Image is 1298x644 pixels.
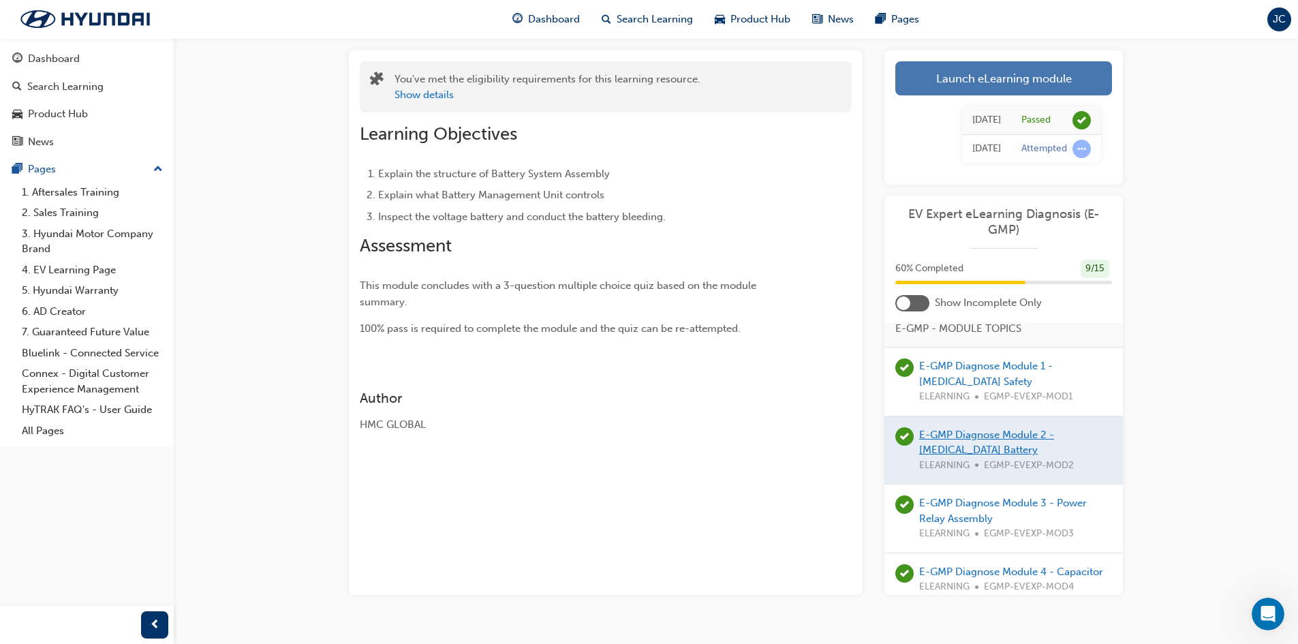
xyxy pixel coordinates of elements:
div: Search Learning [27,79,104,95]
a: Product Hub [5,102,168,127]
span: ELEARNING [919,579,970,595]
span: learningRecordVerb_PASS-icon [895,358,914,377]
button: Pages [5,157,168,182]
a: Launch eLearning module [895,61,1112,95]
div: Tue Jul 22 2025 21:00:08 GMT+1000 (Australian Eastern Standard Time) [972,141,1001,157]
span: EGMP-EVEXP-MOD1 [984,389,1073,405]
a: car-iconProduct Hub [704,5,801,33]
iframe: Intercom live chat [1252,598,1284,630]
div: Tue Jul 22 2025 21:28:27 GMT+1000 (Australian Eastern Standard Time) [972,112,1001,128]
span: search-icon [602,11,611,28]
span: ELEARNING [919,526,970,542]
a: Connex - Digital Customer Experience Management [16,363,168,399]
span: Explain what Battery Management Unit controls [378,189,604,201]
span: E-GMP - MODULE TOPICS [895,321,1021,337]
span: news-icon [12,136,22,149]
img: Trak [7,5,164,33]
span: Assessment [360,235,452,256]
span: learningRecordVerb_ATTEMPT-icon [1072,140,1091,158]
a: E-GMP Diagnose Module 4 - Capacitor [919,566,1103,578]
span: learningRecordVerb_PASS-icon [895,564,914,583]
div: News [28,134,54,150]
span: pages-icon [12,164,22,176]
a: 7. Guaranteed Future Value [16,322,168,343]
h3: Author [360,390,803,406]
div: Passed [1021,114,1051,127]
a: 2. Sales Training [16,202,168,224]
span: car-icon [12,108,22,121]
a: 6. AD Creator [16,301,168,322]
span: learningRecordVerb_PASS-icon [895,427,914,446]
a: Bluelink - Connected Service [16,343,168,364]
a: 5. Hyundai Warranty [16,280,168,301]
div: 9 / 15 [1081,260,1109,278]
a: pages-iconPages [865,5,930,33]
span: News [828,12,854,27]
span: prev-icon [150,617,160,634]
span: EGMP-EVEXP-MOD4 [984,579,1074,595]
a: News [5,129,168,155]
span: pages-icon [876,11,886,28]
a: Search Learning [5,74,168,99]
span: learningRecordVerb_PASS-icon [1072,111,1091,129]
span: Explain the structure of Battery System Assembly [378,168,610,180]
a: 4. EV Learning Page [16,260,168,281]
span: Pages [891,12,919,27]
div: Dashboard [28,51,80,67]
div: Product Hub [28,106,88,122]
span: news-icon [812,11,822,28]
a: 1. Aftersales Training [16,182,168,203]
span: Show Incomplete Only [935,295,1042,311]
div: Pages [28,162,56,177]
button: Show details [395,87,454,103]
span: guage-icon [12,53,22,65]
span: up-icon [153,161,163,179]
span: EGMP-EVEXP-MOD3 [984,526,1074,542]
a: 3. Hyundai Motor Company Brand [16,224,168,260]
a: guage-iconDashboard [501,5,591,33]
a: news-iconNews [801,5,865,33]
a: EV Expert eLearning Diagnosis (E-GMP) [895,206,1112,237]
button: JC [1267,7,1291,31]
a: Dashboard [5,46,168,72]
button: DashboardSearch LearningProduct HubNews [5,44,168,157]
a: All Pages [16,420,168,442]
span: car-icon [715,11,725,28]
span: 100% pass is required to complete the module and the quiz can be re-attempted. [360,322,741,335]
span: Inspect the voltage battery and conduct the battery bleeding. [378,211,666,223]
span: Search Learning [617,12,693,27]
span: ELEARNING [919,389,970,405]
div: HMC GLOBAL [360,417,803,433]
a: search-iconSearch Learning [591,5,704,33]
span: learningRecordVerb_PASS-icon [895,495,914,514]
div: You've met the eligibility requirements for this learning resource. [395,72,700,102]
span: JC [1273,12,1286,27]
span: Product Hub [730,12,790,27]
div: Attempted [1021,142,1067,155]
a: E-GMP Diagnose Module 1 - [MEDICAL_DATA] Safety [919,360,1053,388]
span: 60 % Completed [895,261,963,277]
span: This module concludes with a 3-question multiple choice quiz based on the module summary. [360,279,759,308]
span: search-icon [12,81,22,93]
span: Learning Objectives [360,123,517,144]
a: HyTRAK FAQ's - User Guide [16,399,168,420]
span: puzzle-icon [370,73,384,89]
a: E-GMP Diagnose Module 3 - Power Relay Assembly [919,497,1087,525]
span: Dashboard [528,12,580,27]
span: guage-icon [512,11,523,28]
